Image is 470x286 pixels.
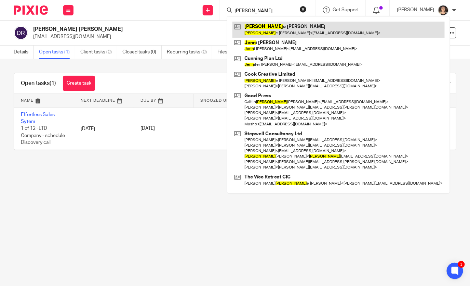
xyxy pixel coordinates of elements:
[140,126,155,131] span: [DATE]
[50,80,56,86] span: (1)
[458,261,465,268] div: 1
[397,7,434,13] p: [PERSON_NAME]
[21,126,65,145] span: 1 of 12 · LTD Company - schedule Discovery call
[80,46,117,59] a: Client tasks (0)
[201,99,237,102] span: Snoozed Until
[33,33,363,40] p: [EMAIL_ADDRESS][DOMAIN_NAME]
[217,46,233,59] a: Files
[167,46,212,59] a: Recurring tasks (0)
[234,8,295,14] input: Search
[74,108,134,150] td: [DATE]
[122,46,162,59] a: Closed tasks (0)
[33,26,297,33] h2: [PERSON_NAME] [PERSON_NAME]
[39,46,75,59] a: Open tasks (1)
[14,5,48,15] img: Pixie
[14,26,28,40] img: svg%3E
[21,80,56,87] h1: Open tasks
[14,46,34,59] a: Details
[438,5,449,16] img: 324535E6-56EA-408B-A48B-13C02EA99B5D.jpeg
[333,8,359,12] span: Get Support
[21,112,55,124] a: Effortless Sales Sytem
[300,6,307,13] button: Clear
[63,76,95,91] a: Create task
